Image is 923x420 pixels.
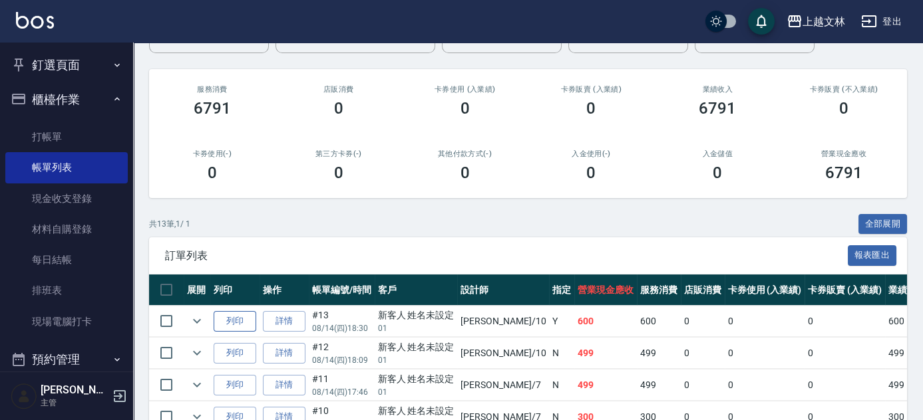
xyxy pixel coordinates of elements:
a: 報表匯出 [848,249,897,261]
a: 現金收支登錄 [5,183,128,214]
div: 新客人 姓名未設定 [378,308,455,322]
td: 0 [725,338,805,369]
h3: 0 [208,163,217,182]
td: 499 [574,369,637,401]
img: Logo [16,12,54,29]
button: 列印 [214,311,256,332]
h2: 卡券販賣 (入業績) [544,85,638,94]
th: 服務消費 [637,274,681,306]
div: 新客人 姓名未設定 [378,340,455,354]
td: [PERSON_NAME] /7 [457,369,549,401]
button: 預約管理 [5,342,128,377]
h3: 0 [586,99,596,118]
td: [PERSON_NAME] /10 [457,338,549,369]
th: 指定 [549,274,574,306]
h2: 業績收入 [670,85,765,94]
h3: 0 [461,99,470,118]
td: 0 [805,338,885,369]
a: 每日結帳 [5,245,128,275]
h2: 店販消費 [291,85,386,94]
h2: 營業現金應收 [797,150,891,158]
td: 0 [681,369,725,401]
h3: 0 [334,99,343,118]
h5: [PERSON_NAME] [41,383,108,397]
td: #13 [309,306,375,337]
p: 主管 [41,397,108,409]
a: 現場電腦打卡 [5,306,128,337]
a: 材料自購登錄 [5,214,128,245]
button: 報表匯出 [848,245,897,266]
p: 08/14 (四) 18:09 [312,354,371,366]
td: [PERSON_NAME] /10 [457,306,549,337]
button: 上越文林 [781,8,850,35]
a: 詳情 [263,343,305,364]
h3: 6791 [699,99,736,118]
td: #11 [309,369,375,401]
button: 釘選頁面 [5,48,128,82]
td: 600 [637,306,681,337]
th: 帳單編號/時間 [309,274,375,306]
td: 499 [637,369,681,401]
div: 新客人 姓名未設定 [378,372,455,386]
button: 登出 [856,9,907,34]
button: 全部展開 [858,214,908,235]
h3: 0 [334,163,343,182]
button: expand row [187,311,207,331]
img: Person [11,383,37,409]
div: 新客人 姓名未設定 [378,404,455,418]
span: 訂單列表 [165,249,848,262]
td: 499 [637,338,681,369]
button: expand row [187,375,207,395]
button: save [748,8,775,35]
td: 0 [725,369,805,401]
a: 詳情 [263,375,305,395]
h3: 6791 [825,163,862,182]
p: 共 13 筆, 1 / 1 [149,218,190,230]
p: 08/14 (四) 17:46 [312,386,371,398]
td: 0 [725,306,805,337]
a: 帳單列表 [5,152,128,183]
td: N [549,369,574,401]
td: 0 [805,306,885,337]
h3: 服務消費 [165,85,260,94]
th: 營業現金應收 [574,274,637,306]
td: 499 [574,338,637,369]
th: 操作 [260,274,309,306]
h2: 入金使用(-) [544,150,638,158]
h3: 0 [713,163,722,182]
td: 0 [681,306,725,337]
h2: 入金儲值 [670,150,765,158]
button: 列印 [214,343,256,364]
td: N [549,338,574,369]
button: 櫃檯作業 [5,82,128,117]
h2: 卡券販賣 (不入業績) [797,85,891,94]
div: 上越文林 [803,13,845,30]
h2: 卡券使用(-) [165,150,260,158]
button: expand row [187,343,207,363]
th: 設計師 [457,274,549,306]
th: 卡券販賣 (入業績) [805,274,885,306]
p: 01 [378,386,455,398]
p: 08/14 (四) 18:30 [312,322,371,334]
th: 列印 [210,274,260,306]
h3: 6791 [194,99,231,118]
h2: 卡券使用 (入業績) [418,85,512,94]
td: 0 [805,369,885,401]
h2: 第三方卡券(-) [291,150,386,158]
a: 詳情 [263,311,305,332]
button: 列印 [214,375,256,395]
th: 客戶 [375,274,458,306]
th: 卡券使用 (入業績) [725,274,805,306]
p: 01 [378,322,455,334]
td: Y [549,306,574,337]
h3: 0 [461,163,470,182]
th: 展開 [184,274,210,306]
td: #12 [309,338,375,369]
h2: 其他付款方式(-) [418,150,512,158]
a: 打帳單 [5,122,128,152]
a: 排班表 [5,275,128,306]
td: 600 [574,306,637,337]
th: 店販消費 [681,274,725,306]
h3: 0 [839,99,848,118]
td: 0 [681,338,725,369]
